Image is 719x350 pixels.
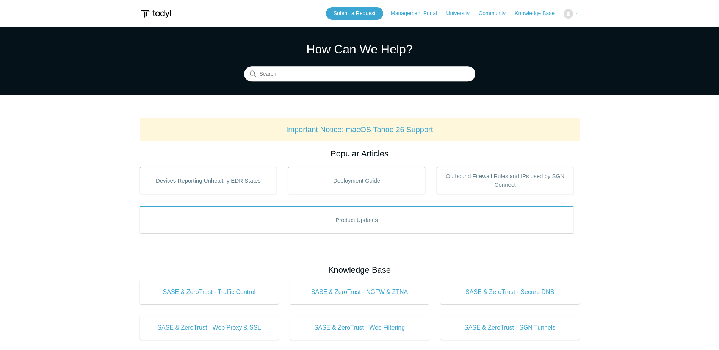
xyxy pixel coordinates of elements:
[140,167,277,194] a: Devices Reporting Unhealthy EDR States
[391,9,445,17] a: Management Portal
[290,280,429,304] a: SASE & ZeroTrust - NGFW & ZTNA
[140,206,574,233] a: Product Updates
[301,287,418,297] span: SASE & ZeroTrust - NGFW & ZTNA
[244,67,475,82] input: Search
[151,287,268,297] span: SASE & ZeroTrust - Traffic Control
[140,316,279,340] a: SASE & ZeroTrust - Web Proxy & SSL
[515,9,562,17] a: Knowledge Base
[301,323,418,332] span: SASE & ZeroTrust - Web Filtering
[288,167,425,194] a: Deployment Guide
[440,280,580,304] a: SASE & ZeroTrust - Secure DNS
[437,167,574,194] a: Outbound Firewall Rules and IPs used by SGN Connect
[244,40,475,58] h1: How Can We Help?
[151,323,268,332] span: SASE & ZeroTrust - Web Proxy & SSL
[286,125,433,134] a: Important Notice: macOS Tahoe 26 Support
[452,287,568,297] span: SASE & ZeroTrust - Secure DNS
[452,323,568,332] span: SASE & ZeroTrust - SGN Tunnels
[479,9,513,17] a: Community
[140,280,279,304] a: SASE & ZeroTrust - Traffic Control
[440,316,580,340] a: SASE & ZeroTrust - SGN Tunnels
[290,316,429,340] a: SASE & ZeroTrust - Web Filtering
[326,7,383,20] a: Submit a Request
[140,264,580,276] h2: Knowledge Base
[446,9,477,17] a: University
[140,147,580,160] h2: Popular Articles
[140,7,172,21] img: Todyl Support Center Help Center home page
